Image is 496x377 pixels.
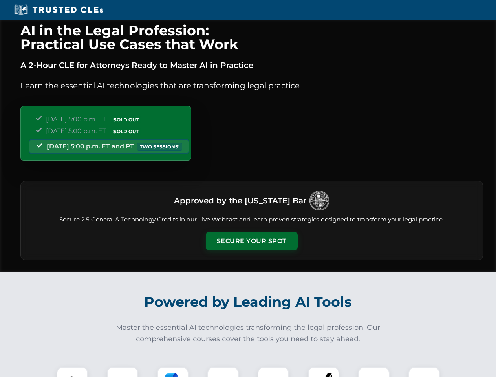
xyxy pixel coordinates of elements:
img: Logo [309,191,329,210]
p: Master the essential AI technologies transforming the legal profession. Our comprehensive courses... [111,322,386,345]
p: A 2-Hour CLE for Attorneys Ready to Master AI in Practice [20,59,483,71]
span: SOLD OUT [111,115,141,124]
h3: Approved by the [US_STATE] Bar [174,194,306,208]
button: Secure Your Spot [206,232,298,250]
p: Secure 2.5 General & Technology Credits in our Live Webcast and learn proven strategies designed ... [30,215,473,224]
span: SOLD OUT [111,127,141,135]
p: Learn the essential AI technologies that are transforming legal practice. [20,79,483,92]
h2: Powered by Leading AI Tools [31,288,466,316]
img: Trusted CLEs [12,4,106,16]
h1: AI in the Legal Profession: Practical Use Cases that Work [20,24,483,51]
span: [DATE] 5:00 p.m. ET [46,115,106,123]
span: [DATE] 5:00 p.m. ET [46,127,106,135]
